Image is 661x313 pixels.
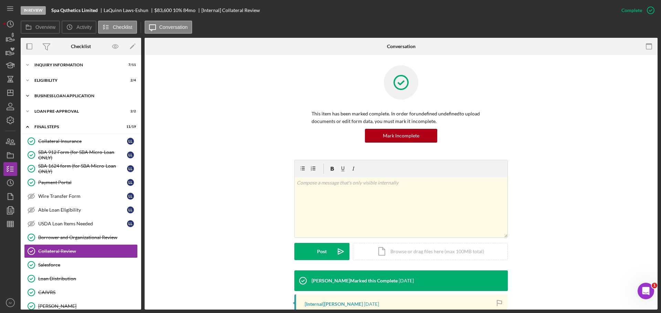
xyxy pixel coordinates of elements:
[24,162,138,176] a: SBA 1624 form (for SBA Micro-Loan ONLY)LL
[127,138,134,145] div: L L
[24,286,138,299] a: CAIVRS
[76,24,92,30] label: Activity
[312,110,491,125] p: This item has been marked complete. In order for undefined undefined to upload documents or edit ...
[294,243,349,260] button: Post
[615,3,658,17] button: Complete
[104,8,154,13] div: LaQuinn Laws-Eshun
[124,109,136,113] div: 2 / 2
[383,129,419,143] div: Mark Incomplete
[38,248,137,254] div: Collateral Review
[24,217,138,231] a: USDA Loan Items NeededLL
[173,8,182,13] div: 10 %
[317,243,327,260] div: Post
[364,301,379,307] time: 2025-10-03 14:49
[127,179,134,186] div: L L
[24,244,138,258] a: Collateral Review
[34,109,119,113] div: LOAN PRE-APPROVAL
[159,24,188,30] label: Conversation
[638,283,654,299] iframe: Intercom live chat
[38,262,137,268] div: Salesforce
[201,8,260,13] div: [Internal] Collateral Review
[127,152,134,158] div: L L
[124,63,136,67] div: 7 / 11
[62,21,96,34] button: Activity
[127,206,134,213] div: L L
[71,44,91,49] div: Checklist
[305,301,363,307] div: [Internal] [PERSON_NAME]
[51,8,98,13] b: Spa Qsthetics Limited
[24,258,138,272] a: Salesforce
[24,176,138,189] a: Payment PortalLL
[21,6,46,15] div: In Review
[24,203,138,217] a: Able Loan EligibilityLL
[312,278,398,283] div: [PERSON_NAME] Marked this Complete
[38,180,127,185] div: Payment Portal
[38,303,137,309] div: [PERSON_NAME]
[127,165,134,172] div: L L
[38,276,137,281] div: Loan Distribution
[365,129,437,143] button: Mark Incomplete
[34,78,119,82] div: ELIGIBILITY
[34,94,133,98] div: BUSINESS LOAN APPLICATION
[399,278,414,283] time: 2025-10-03 14:49
[127,193,134,200] div: L L
[24,299,138,313] a: [PERSON_NAME]
[145,21,192,34] button: Conversation
[24,189,138,203] a: Wire Transfer FormLL
[127,220,134,227] div: L L
[24,148,138,162] a: SBA 912 Form (for SBA Micro-Loan ONLY)LL
[98,21,137,34] button: Checklist
[183,8,196,13] div: 84 mo
[24,272,138,286] a: Loan Distribution
[38,149,127,160] div: SBA 912 Form (for SBA Micro-Loan ONLY)
[38,221,127,226] div: USDA Loan Items Needed
[387,44,416,49] div: Conversation
[9,301,12,305] text: IV
[113,24,133,30] label: Checklist
[38,193,127,199] div: Wire Transfer Form
[124,125,136,129] div: 11 / 19
[34,63,119,67] div: INQUIRY INFORMATION
[38,163,127,174] div: SBA 1624 form (for SBA Micro-Loan ONLY)
[35,24,55,30] label: Overview
[21,21,60,34] button: Overview
[621,3,642,17] div: Complete
[38,207,127,213] div: Able Loan Eligibility
[652,283,657,288] span: 1
[24,231,138,244] a: Borrower and Organizational Review
[38,235,137,240] div: Borrower and Organizational Review
[38,138,127,144] div: Collateral Insurance
[34,125,119,129] div: FINAL STEPS
[124,78,136,82] div: 2 / 4
[154,8,172,13] div: $83,600
[24,134,138,148] a: Collateral InsuranceLL
[3,296,17,310] button: IV
[38,290,137,295] div: CAIVRS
